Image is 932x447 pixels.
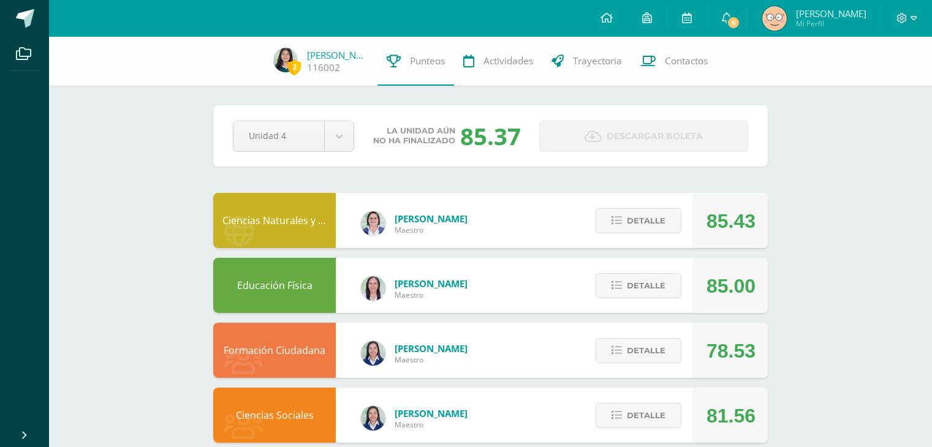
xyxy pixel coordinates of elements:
div: 78.53 [707,323,756,378]
span: Unidad 4 [249,121,309,150]
span: La unidad aún no ha finalizado [373,126,455,146]
span: Maestro [395,290,468,300]
button: Detalle [596,338,681,363]
div: Ciencias Naturales y Tecnología [213,193,336,248]
img: 7f3683f90626f244ba2c27139dbb4749.png [361,211,385,236]
span: Punteos [410,54,445,67]
span: Actividades [483,54,533,67]
span: Detalle [627,209,665,232]
div: Educación Física [213,258,336,313]
span: Detalle [627,274,665,297]
img: f77eda19ab9d4901e6803b4611072024.png [361,276,385,301]
img: bc6d6aab1336f8df79dc5e0afc16560a.png [762,6,787,31]
div: Ciencias Sociales [213,388,336,443]
a: Actividades [454,37,542,86]
span: [PERSON_NAME] [796,7,866,20]
img: 0720b70caab395a5f554da48e8831271.png [361,406,385,430]
a: [PERSON_NAME] [307,49,368,61]
a: Punteos [377,37,454,86]
span: Maestro [395,419,468,430]
span: Detalle [627,404,665,427]
a: Unidad 4 [233,121,354,151]
a: Trayectoria [542,37,631,86]
div: 85.00 [707,258,756,314]
span: [PERSON_NAME] [395,212,468,225]
div: Formación Ciudadana [213,323,336,378]
span: Contactos [665,54,708,67]
button: Detalle [596,403,681,428]
span: 2 [287,59,301,75]
span: 6 [727,16,740,29]
span: Trayectoria [573,54,622,67]
span: Maestro [395,355,468,365]
div: 81.56 [707,388,756,443]
a: Contactos [631,37,717,86]
span: Mi Perfil [796,18,866,29]
button: Detalle [596,273,681,298]
span: [PERSON_NAME] [395,407,468,419]
img: 1779cab9c6711a1d8cfe307abf2cf892.png [273,48,298,72]
button: Detalle [596,208,681,233]
span: Descargar boleta [607,121,703,151]
span: Maestro [395,225,468,235]
div: 85.43 [707,193,756,249]
span: Detalle [627,339,665,362]
div: 85.37 [460,120,521,152]
img: 0720b70caab395a5f554da48e8831271.png [361,341,385,366]
a: 116002 [307,61,340,74]
span: [PERSON_NAME] [395,342,468,355]
span: [PERSON_NAME] [395,277,468,290]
